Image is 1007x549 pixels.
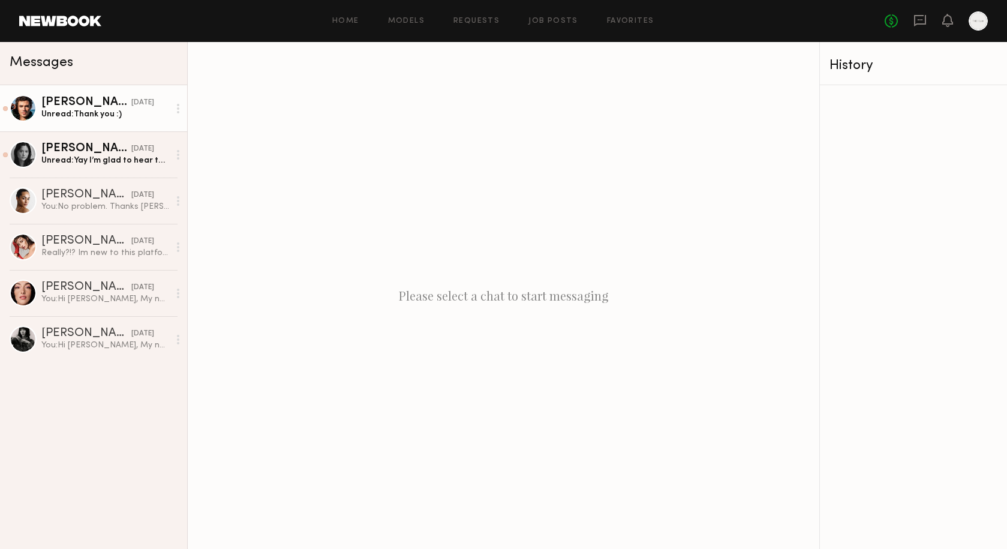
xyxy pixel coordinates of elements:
[41,281,131,293] div: [PERSON_NAME]
[388,17,425,25] a: Models
[332,17,359,25] a: Home
[131,328,154,340] div: [DATE]
[41,201,169,212] div: You: No problem. Thanks [PERSON_NAME].
[41,109,169,120] div: Unread: Thank you :)
[41,189,131,201] div: [PERSON_NAME]
[41,340,169,351] div: You: Hi [PERSON_NAME], My name is [PERSON_NAME], and I'm the Creative Director at "The Sum". We a...
[131,236,154,247] div: [DATE]
[131,97,154,109] div: [DATE]
[41,328,131,340] div: [PERSON_NAME]
[131,282,154,293] div: [DATE]
[829,59,997,73] div: History
[41,247,169,259] div: Really?!? Im new to this platform… I have no idea where this rate is, I will try to find it! Than...
[41,97,131,109] div: [PERSON_NAME]
[188,42,819,549] div: Please select a chat to start messaging
[41,235,131,247] div: [PERSON_NAME]
[607,17,654,25] a: Favorites
[131,190,154,201] div: [DATE]
[41,155,169,166] div: Unread: Yay I’m glad to hear that!!
[41,143,131,155] div: [PERSON_NAME]
[453,17,500,25] a: Requests
[41,293,169,305] div: You: Hi [PERSON_NAME], My name is [PERSON_NAME], and I'm the Creative Director at "The Sum". We a...
[528,17,578,25] a: Job Posts
[10,56,73,70] span: Messages
[131,143,154,155] div: [DATE]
